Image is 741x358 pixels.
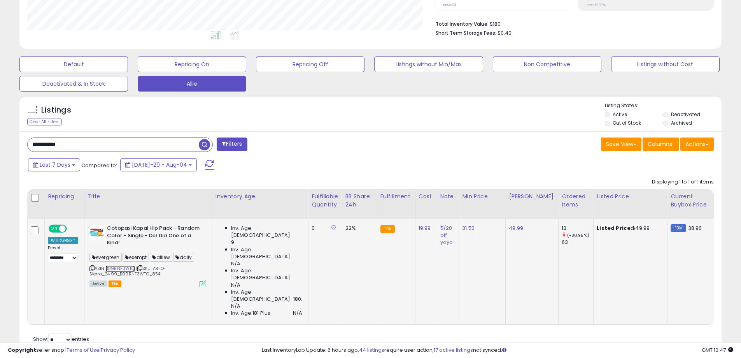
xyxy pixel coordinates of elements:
button: Repricing On [138,56,246,72]
small: Prev: 63 [443,3,456,7]
span: Inv. Age [DEMOGRAPHIC_DATA]: [231,267,302,281]
label: Deactivated [671,111,700,118]
button: Last 7 Days [28,158,80,171]
span: FBA [109,280,122,287]
button: Repricing Off [256,56,364,72]
label: Archived [671,120,692,126]
button: Columns [643,138,679,151]
small: FBM [671,224,686,232]
strong: Copyright [8,346,36,354]
div: Ordered Items [562,192,590,209]
span: N/A [231,260,240,267]
b: Short Term Storage Fees: [436,30,496,36]
b: Listed Price: [597,224,632,232]
div: Fulfillable Quantity [312,192,338,209]
div: Win BuyBox * [48,237,78,244]
small: (-80.95%) [567,232,589,238]
a: 49.99 [509,224,523,232]
span: OFF [66,226,78,232]
div: [PERSON_NAME] [509,192,555,201]
h5: Listings [41,105,71,116]
button: Listings without Min/Max [374,56,483,72]
a: Privacy Policy [101,346,135,354]
span: All listings currently available for purchase on Amazon [89,280,107,287]
a: Terms of Use [67,346,100,354]
p: Listing States: [605,102,722,109]
span: | SKU: AR-O-Sierra_24.99_B09RNF3WTC_854 [89,265,166,277]
button: [DATE]-29 - Aug-04 [120,158,197,171]
span: Columns [648,140,672,148]
div: Fulfillment [380,192,412,201]
span: exempt [123,253,149,262]
div: Preset: [48,245,78,263]
span: $0.40 [498,29,512,37]
div: Min Price [462,192,502,201]
small: Prev: 12.32% [587,3,606,7]
span: Compared to: [81,162,117,169]
span: N/A [231,303,240,310]
div: Clear All Filters [27,118,62,125]
div: Note [440,192,456,201]
span: 9 [231,239,234,246]
button: Actions [680,138,714,151]
b: Total Inventory Value: [436,21,489,27]
div: Displaying 1 to 1 of 1 items [652,178,714,186]
div: 12 [562,225,593,232]
div: seller snap | | [8,347,135,354]
img: 41fUkZ-ZiyL._SL40_.jpg [89,225,105,240]
span: Show: entries [33,335,89,343]
div: 0 [312,225,336,232]
span: [DATE]-29 - Aug-04 [132,161,187,169]
span: Last 7 Days [40,161,70,169]
a: 17 active listings [434,346,473,354]
span: Inv. Age [DEMOGRAPHIC_DATA]: [231,246,302,260]
span: daily [173,253,194,262]
small: FBA [380,225,395,233]
div: Title [88,192,209,201]
div: Inventory Age [215,192,305,201]
span: Inv. Age [DEMOGRAPHIC_DATA]: [231,225,302,239]
span: ON [49,226,59,232]
div: Listed Price [597,192,664,201]
span: evergreen [89,253,122,262]
div: Current Buybox Price [671,192,711,209]
div: Repricing [48,192,81,201]
a: 31.50 [462,224,475,232]
button: Allie [138,76,246,92]
div: Last InventoryLab Update: 6 hours ago, require user action, not synced. [262,347,733,354]
button: Default [19,56,128,72]
li: $180 [436,19,708,28]
a: B09RNF3WTC [105,265,135,272]
span: N/A [231,282,240,289]
a: 44 listings [359,346,384,354]
button: Save View [601,138,641,151]
div: $49.99 [597,225,661,232]
a: 5/20 off yoyo [440,224,453,246]
div: Cost [419,192,434,201]
div: 63 [562,239,593,246]
span: N/A [293,310,302,317]
b: Cotopaxi Kapai Hip Pack - Random Color - Single - Del Dia One of a Kind! [107,225,201,249]
a: 19.99 [419,224,431,232]
label: Out of Stock [613,120,641,126]
div: ASIN: [89,225,206,286]
button: Non Competitive [493,56,601,72]
button: Deactivated & In Stock [19,76,128,92]
span: alliew [150,253,172,262]
span: 2025-08-12 10:47 GMT [702,346,733,354]
div: BB Share 24h. [345,192,374,209]
button: Listings without Cost [611,56,720,72]
span: Inv. Age [DEMOGRAPHIC_DATA]-180: [231,289,302,303]
label: Active [613,111,627,118]
button: Filters [217,138,247,151]
div: 22% [345,225,371,232]
span: 38.96 [688,224,702,232]
span: Inv. Age 181 Plus: [231,310,272,317]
